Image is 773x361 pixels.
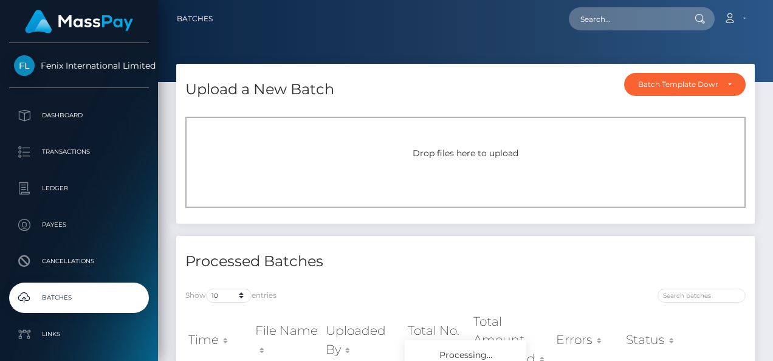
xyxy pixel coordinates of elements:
a: Dashboard [9,100,149,131]
a: Ledger [9,173,149,204]
p: Links [14,325,144,343]
h4: Processed Batches [185,251,456,272]
h4: Upload a New Batch [185,79,334,100]
div: Batch Template Download [638,80,718,89]
a: Payees [9,210,149,240]
img: Fenix International Limited [14,55,35,76]
a: Transactions [9,137,149,167]
input: Search batches [658,289,746,303]
p: Transactions [14,143,144,161]
span: Drop files here to upload [413,148,518,159]
span: Fenix International Limited [9,60,149,71]
p: Ledger [14,179,144,198]
button: Batch Template Download [624,73,746,96]
select: Showentries [206,289,252,303]
a: Batches [177,6,213,32]
p: Payees [14,216,144,234]
a: Links [9,319,149,349]
p: Cancellations [14,252,144,270]
a: Cancellations [9,246,149,277]
input: Search... [569,7,683,30]
img: MassPay Logo [25,10,133,33]
p: Dashboard [14,106,144,125]
p: Batches [14,289,144,307]
label: Show entries [185,289,277,303]
a: Batches [9,283,149,313]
